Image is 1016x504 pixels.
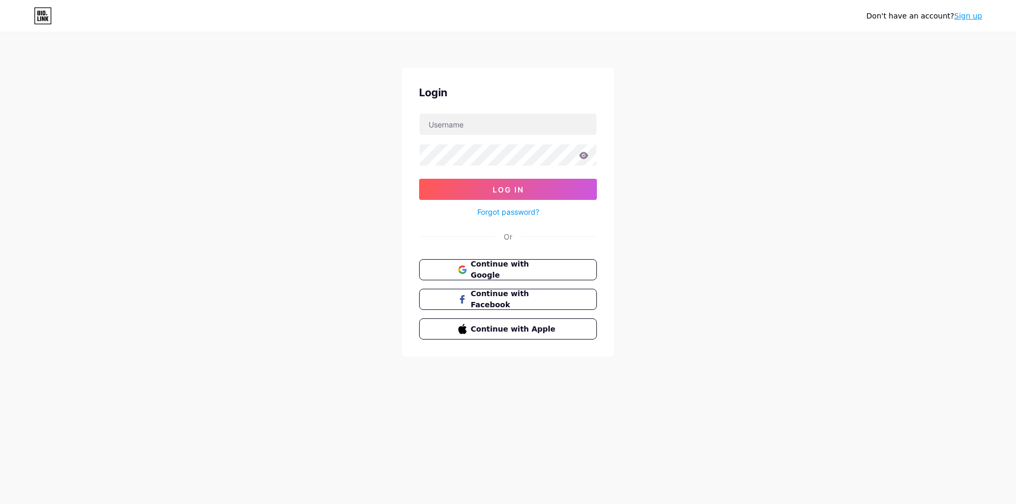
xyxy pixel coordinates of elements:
[419,318,597,340] button: Continue with Apple
[493,185,524,194] span: Log In
[419,259,597,280] button: Continue with Google
[477,206,539,217] a: Forgot password?
[866,11,982,22] div: Don't have an account?
[419,179,597,200] button: Log In
[471,288,558,310] span: Continue with Facebook
[419,85,597,100] div: Login
[471,259,558,281] span: Continue with Google
[954,12,982,20] a: Sign up
[419,289,597,310] button: Continue with Facebook
[471,324,558,335] span: Continue with Apple
[420,114,596,135] input: Username
[504,231,512,242] div: Or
